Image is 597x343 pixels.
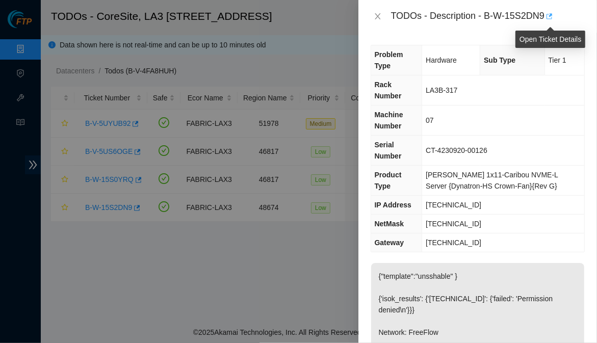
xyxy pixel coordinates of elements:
[375,50,403,70] span: Problem Type
[375,111,403,130] span: Machine Number
[375,239,404,247] span: Gateway
[426,220,481,228] span: [TECHNICAL_ID]
[426,171,558,190] span: [PERSON_NAME] 1x11-Caribou NVME-L Server {Dynatron-HS Crown-Fan}{Rev G}
[375,201,411,209] span: IP Address
[391,8,585,24] div: TODOs - Description - B-W-15S2DN9
[375,81,402,100] span: Rack Number
[426,86,457,94] span: LA3B-317
[375,141,402,160] span: Serial Number
[426,201,481,209] span: [TECHNICAL_ID]
[484,56,515,64] span: Sub Type
[549,56,566,64] span: Tier 1
[426,239,481,247] span: [TECHNICAL_ID]
[426,116,434,124] span: 07
[371,12,385,21] button: Close
[375,171,402,190] span: Product Type
[374,12,382,20] span: close
[426,146,487,154] span: CT-4230920-00126
[375,220,404,228] span: NetMask
[426,56,457,64] span: Hardware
